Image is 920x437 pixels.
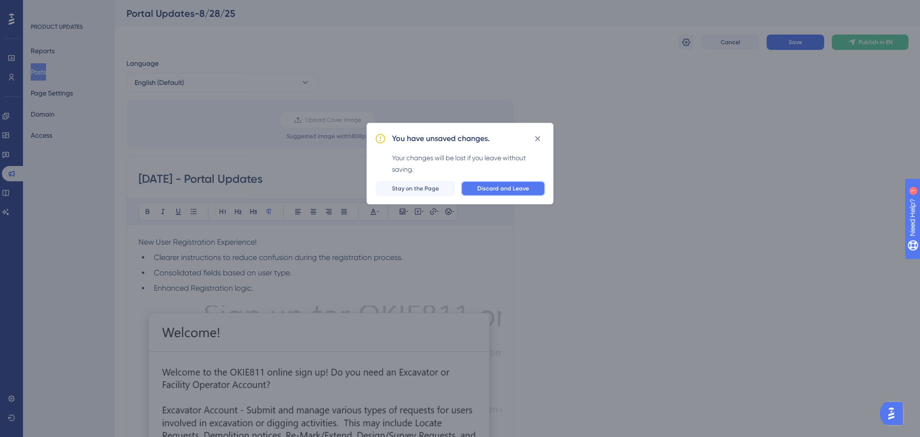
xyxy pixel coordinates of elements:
iframe: UserGuiding AI Assistant Launcher [880,399,908,428]
div: Your changes will be lost if you leave without saving. [392,152,545,175]
span: Discard and Leave [477,185,529,192]
span: Need Help? [23,2,60,14]
div: 1 [67,5,69,12]
h2: You have unsaved changes. [392,133,490,144]
span: Stay on the Page [392,185,439,192]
